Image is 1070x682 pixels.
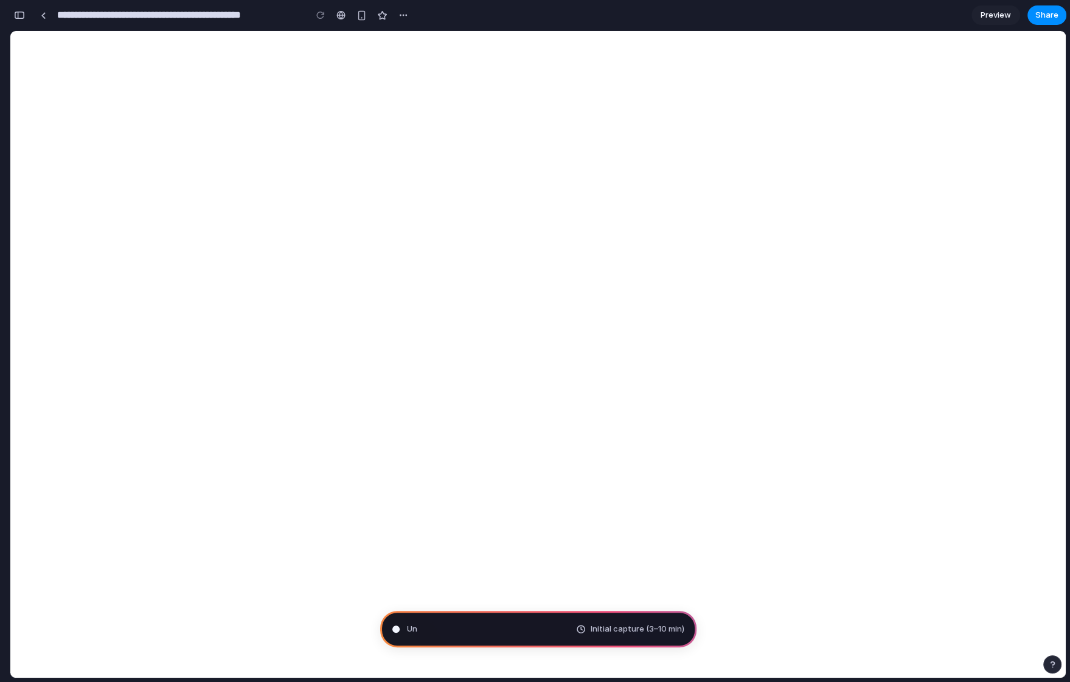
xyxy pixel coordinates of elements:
[1027,5,1066,25] button: Share
[407,623,417,635] span: Un
[971,5,1020,25] a: Preview
[981,9,1011,21] span: Preview
[591,623,684,635] span: Initial capture (3–10 min)
[1035,9,1058,21] span: Share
